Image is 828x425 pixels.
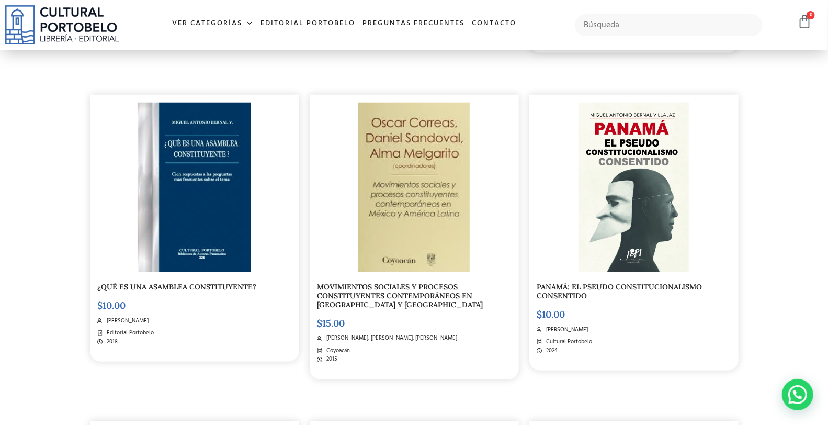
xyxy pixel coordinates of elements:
[104,338,118,346] span: 2018
[317,317,345,329] bdi: 15.00
[324,334,457,343] span: [PERSON_NAME], [PERSON_NAME], [PERSON_NAME]
[104,329,154,338] span: Editorial Portobelo
[98,299,103,311] span: $
[807,11,815,19] span: 0
[543,338,592,346] span: Cultural Portobelo
[537,282,702,300] a: PANAMÁ: EL PSEUDO CONSTITUCIONALISMO CONSENTIDO
[797,14,812,29] a: 0
[138,103,251,273] img: asamblea.jpg
[324,355,337,364] span: 2015
[168,13,257,35] a: Ver Categorías
[317,282,483,309] a: MOVIMIENTOS SOCIALES Y PROCESOS CONSTITUYENTES CONTEMPORÁNEOS EN [GEOGRAPHIC_DATA] Y [GEOGRAPHIC_...
[575,14,762,36] input: Búsqueda
[359,13,468,35] a: Preguntas frecuentes
[317,317,323,329] span: $
[324,346,350,355] span: Coyoacán
[104,317,149,326] span: [PERSON_NAME]
[537,308,565,320] bdi: 10.00
[543,326,588,334] span: [PERSON_NAME]
[98,282,257,292] a: ¿QUÉ ES UNA ASAMBLEA CONSTITUYENTE?
[537,308,542,320] span: $
[579,103,688,273] img: PORTADA PSEUDO_Mesa de trabajo 1
[358,103,470,273] img: movimientos-2.jpg
[257,13,359,35] a: Editorial Portobelo
[98,299,126,311] bdi: 10.00
[543,346,558,355] span: 2024
[468,13,520,35] a: Contacto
